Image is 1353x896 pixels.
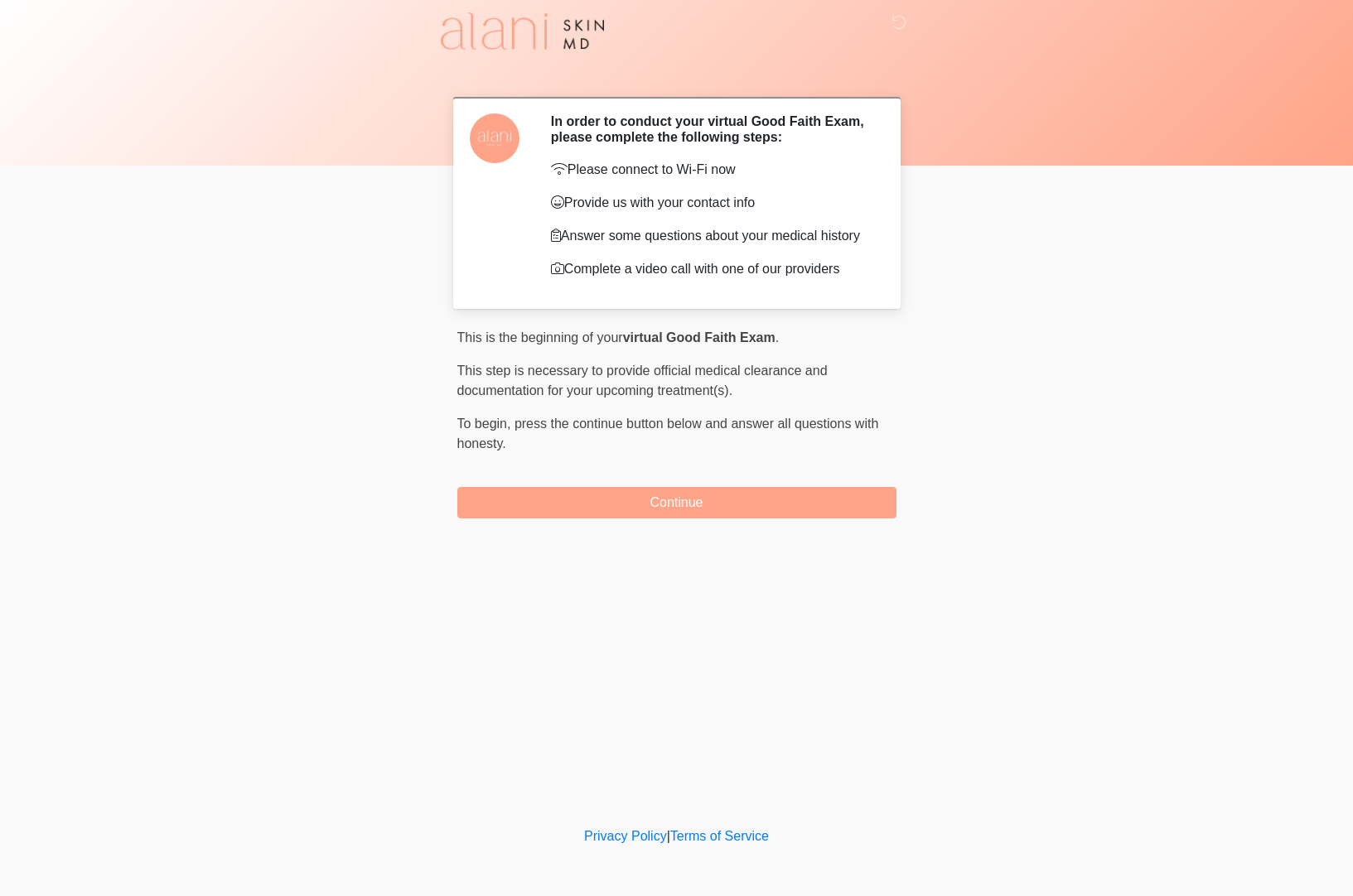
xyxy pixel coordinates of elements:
a: | [667,829,670,843]
span: This step is necessary to provide official medical clearance and documentation for your upcoming ... [457,364,828,397]
span: This is the beginning of your [457,330,623,344]
span: press the continue button below and answer all questions with honesty. [457,417,879,450]
p: Answer some questions about your medical history [551,226,872,246]
p: Provide us with your contact info [551,193,872,213]
a: Privacy Policy [584,829,667,843]
h1: ‎ ‎ ‎ [445,60,909,90]
a: Terms of Service [670,829,769,843]
span: To begin, [457,417,515,431]
span: . [776,330,779,344]
p: Complete a video call with one of our providers [551,259,872,279]
h2: In order to conduct your virtual Good Faith Exam, please complete the following steps: [551,113,872,145]
button: Continue [457,487,896,518]
img: Agent Avatar [470,113,519,163]
p: Please connect to Wi-Fi now [551,160,872,180]
strong: virtual Good Faith Exam [623,330,776,344]
img: Alani Skin MD Logo [441,12,604,50]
